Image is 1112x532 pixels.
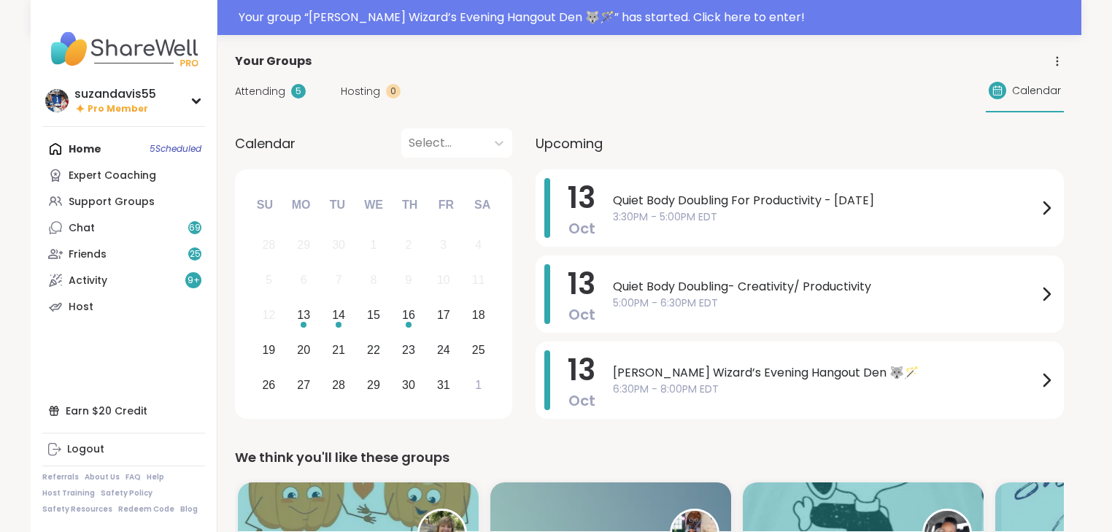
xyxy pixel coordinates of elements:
[180,504,198,514] a: Blog
[613,192,1038,209] span: Quiet Body Doubling For Productivity - [DATE]
[472,270,485,290] div: 11
[285,189,317,221] div: Mo
[42,398,205,424] div: Earn $20 Credit
[42,472,79,482] a: Referrals
[332,305,345,325] div: 14
[288,300,320,331] div: Choose Monday, October 13th, 2025
[323,265,355,296] div: Not available Tuesday, October 7th, 2025
[262,340,275,360] div: 19
[45,89,69,112] img: suzandavis55
[568,218,595,239] span: Oct
[568,263,595,304] span: 13
[297,375,310,395] div: 27
[371,270,377,290] div: 8
[266,270,272,290] div: 5
[358,300,390,331] div: Choose Wednesday, October 15th, 2025
[42,188,205,215] a: Support Groups
[393,230,425,261] div: Not available Thursday, October 2nd, 2025
[42,293,205,320] a: Host
[437,375,450,395] div: 31
[190,248,201,261] span: 25
[297,340,310,360] div: 20
[321,189,353,221] div: Tu
[69,195,155,209] div: Support Groups
[262,235,275,255] div: 28
[253,369,285,401] div: Choose Sunday, October 26th, 2025
[189,222,201,234] span: 69
[568,304,595,325] span: Oct
[239,9,1073,26] div: Your group “ [PERSON_NAME] Wizard’s Evening Hangout Den 🐺🪄 ” has started. Click here to enter!
[101,488,152,498] a: Safety Policy
[536,134,603,153] span: Upcoming
[613,296,1038,311] span: 5:00PM - 6:30PM EDT
[393,369,425,401] div: Choose Thursday, October 30th, 2025
[568,390,595,411] span: Oct
[42,162,205,188] a: Expert Coaching
[613,278,1038,296] span: Quiet Body Doubling- Creativity/ Productivity
[74,86,156,102] div: suzandavis55
[475,375,482,395] div: 1
[67,442,104,457] div: Logout
[69,274,107,288] div: Activity
[288,369,320,401] div: Choose Monday, October 27th, 2025
[323,334,355,366] div: Choose Tuesday, October 21st, 2025
[568,177,595,218] span: 13
[358,369,390,401] div: Choose Wednesday, October 29th, 2025
[88,103,148,115] span: Pro Member
[332,340,345,360] div: 21
[428,265,459,296] div: Not available Friday, October 10th, 2025
[393,265,425,296] div: Not available Thursday, October 9th, 2025
[568,350,595,390] span: 13
[323,369,355,401] div: Choose Tuesday, October 28th, 2025
[367,340,380,360] div: 22
[332,235,345,255] div: 30
[262,305,275,325] div: 12
[235,447,1064,468] div: We think you'll like these groups
[472,340,485,360] div: 25
[371,235,377,255] div: 1
[1012,83,1061,99] span: Calendar
[613,364,1038,382] span: [PERSON_NAME] Wizard’s Evening Hangout Den 🐺🪄
[323,300,355,331] div: Choose Tuesday, October 14th, 2025
[253,230,285,261] div: Not available Sunday, September 28th, 2025
[613,382,1038,397] span: 6:30PM - 8:00PM EDT
[463,334,494,366] div: Choose Saturday, October 25th, 2025
[301,270,307,290] div: 6
[69,247,107,262] div: Friends
[393,300,425,331] div: Choose Thursday, October 16th, 2025
[235,53,312,70] span: Your Groups
[358,230,390,261] div: Not available Wednesday, October 1st, 2025
[472,305,485,325] div: 18
[437,270,450,290] div: 10
[188,274,200,287] span: 9 +
[475,235,482,255] div: 4
[297,235,310,255] div: 29
[437,340,450,360] div: 24
[336,270,342,290] div: 7
[69,169,156,183] div: Expert Coaching
[288,334,320,366] div: Choose Monday, October 20th, 2025
[402,375,415,395] div: 30
[428,334,459,366] div: Choose Friday, October 24th, 2025
[42,436,205,463] a: Logout
[235,134,296,153] span: Calendar
[69,221,95,236] div: Chat
[288,265,320,296] div: Not available Monday, October 6th, 2025
[393,334,425,366] div: Choose Thursday, October 23rd, 2025
[323,230,355,261] div: Not available Tuesday, September 30th, 2025
[466,189,498,221] div: Sa
[463,300,494,331] div: Choose Saturday, October 18th, 2025
[253,300,285,331] div: Not available Sunday, October 12th, 2025
[367,375,380,395] div: 29
[358,265,390,296] div: Not available Wednesday, October 8th, 2025
[358,189,390,221] div: We
[69,300,93,315] div: Host
[42,267,205,293] a: Activity9+
[430,189,462,221] div: Fr
[463,369,494,401] div: Choose Saturday, November 1st, 2025
[85,472,120,482] a: About Us
[613,209,1038,225] span: 3:30PM - 5:00PM EDT
[332,375,345,395] div: 28
[42,23,205,74] img: ShareWell Nav Logo
[358,334,390,366] div: Choose Wednesday, October 22nd, 2025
